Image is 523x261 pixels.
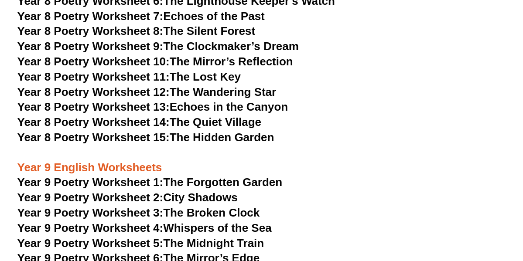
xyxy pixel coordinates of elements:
[378,163,523,261] iframe: Chat Widget
[17,131,170,144] span: Year 8 Poetry Worksheet 15:
[17,221,164,234] span: Year 9 Poetry Worksheet 4:
[17,100,288,113] a: Year 8 Poetry Worksheet 13:Echoes in the Canyon
[17,100,170,113] span: Year 8 Poetry Worksheet 13:
[17,85,277,98] a: Year 8 Poetry Worksheet 12:The Wandering Star
[17,70,241,83] a: Year 8 Poetry Worksheet 11:The Lost Key
[17,221,272,234] a: Year 9 Poetry Worksheet 4:Whispers of the Sea
[17,206,260,219] a: Year 9 Poetry Worksheet 3:The Broken Clock
[17,191,164,204] span: Year 9 Poetry Worksheet 2:
[17,85,170,98] span: Year 8 Poetry Worksheet 12:
[17,176,164,189] span: Year 9 Poetry Worksheet 1:
[17,115,261,129] a: Year 8 Poetry Worksheet 14:The Quiet Village
[17,10,164,23] span: Year 8 Poetry Worksheet 7:
[17,55,170,68] span: Year 8 Poetry Worksheet 10:
[17,237,264,250] a: Year 9 Poetry Worksheet 5:The Midnight Train
[17,10,265,23] a: Year 8 Poetry Worksheet 7:Echoes of the Past
[17,40,164,53] span: Year 8 Poetry Worksheet 9:
[17,55,293,68] a: Year 8 Poetry Worksheet 10:The Mirror’s Reflection
[17,131,274,144] a: Year 8 Poetry Worksheet 15:The Hidden Garden
[17,40,299,53] a: Year 8 Poetry Worksheet 9:The Clockmaker’s Dream
[17,115,170,129] span: Year 8 Poetry Worksheet 14:
[17,70,170,83] span: Year 8 Poetry Worksheet 11:
[17,146,506,175] h3: Year 9 English Worksheets
[17,176,282,189] a: Year 9 Poetry Worksheet 1:The Forgotten Garden
[17,191,238,204] a: Year 9 Poetry Worksheet 2:City Shadows
[17,206,164,219] span: Year 9 Poetry Worksheet 3:
[17,24,164,37] span: Year 8 Poetry Worksheet 8:
[17,24,255,37] a: Year 8 Poetry Worksheet 8:The Silent Forest
[17,237,164,250] span: Year 9 Poetry Worksheet 5:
